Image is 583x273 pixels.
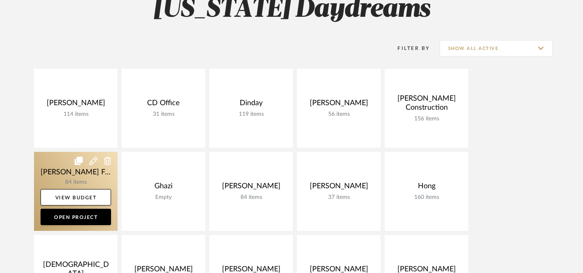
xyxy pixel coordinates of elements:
[41,209,111,225] a: Open Project
[304,99,374,111] div: [PERSON_NAME]
[304,194,374,201] div: 37 items
[41,99,111,111] div: [PERSON_NAME]
[391,194,462,201] div: 160 items
[216,194,286,201] div: 84 items
[216,182,286,194] div: [PERSON_NAME]
[128,111,199,118] div: 31 items
[41,111,111,118] div: 114 items
[391,115,462,122] div: 156 items
[41,189,111,205] a: View Budget
[391,94,462,115] div: [PERSON_NAME] Construction
[128,182,199,194] div: Ghazi
[128,99,199,111] div: CD Office
[216,99,286,111] div: Dinday
[387,44,430,52] div: Filter By
[304,111,374,118] div: 56 items
[128,194,199,201] div: Empty
[391,182,462,194] div: Hong
[216,111,286,118] div: 119 items
[304,182,374,194] div: [PERSON_NAME]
